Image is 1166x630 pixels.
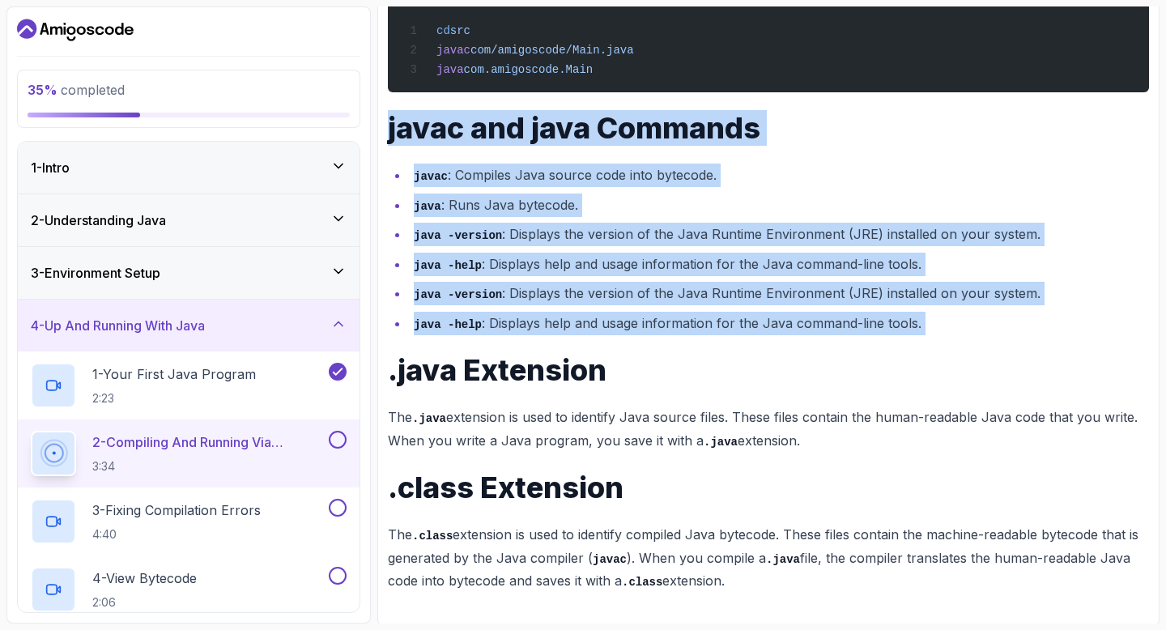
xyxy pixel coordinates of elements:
[436,63,464,76] span: java
[28,82,57,98] span: 35 %
[18,142,360,194] button: 1-Intro
[409,253,1149,276] li: : Displays help and usage information for the Java command-line tools.
[414,229,502,242] code: java -version
[414,318,482,331] code: java -help
[412,412,446,425] code: .java
[414,288,502,301] code: java -version
[464,63,594,76] span: com.amigoscode.Main
[409,312,1149,335] li: : Displays help and usage information for the Java command-line tools.
[412,530,453,543] code: .class
[31,431,347,476] button: 2-Compiling And Running Via Terminal3:34
[409,282,1149,305] li: : Displays the version of the Java Runtime Environment (JRE) installed on your system.
[409,223,1149,246] li: : Displays the version of the Java Runtime Environment (JRE) installed on your system.
[18,247,360,299] button: 3-Environment Setup
[388,523,1149,593] p: The extension is used to identify compiled Java bytecode. These files contain the machine-readabl...
[31,567,347,612] button: 4-View Bytecode2:06
[450,24,470,37] span: src
[388,354,1149,386] h1: .java Extension
[92,568,197,588] p: 4 - View Bytecode
[593,553,627,566] code: javac
[414,259,482,272] code: java -help
[436,44,470,57] span: javac
[92,390,256,407] p: 2:23
[31,211,166,230] h3: 2 - Understanding Java
[17,17,134,43] a: Dashboard
[388,406,1149,452] p: The extension is used to identify Java source files. These files contain the human-readable Java ...
[766,553,800,566] code: .java
[92,432,326,452] p: 2 - Compiling And Running Via Terminal
[18,300,360,351] button: 4-Up And Running With Java
[92,458,326,475] p: 3:34
[31,158,70,177] h3: 1 - Intro
[409,164,1149,187] li: : Compiles Java source code into bytecode.
[92,594,197,611] p: 2:06
[388,112,1149,144] h1: javac and java Commands
[92,364,256,384] p: 1 - Your First Java Program
[704,436,738,449] code: .java
[388,471,1149,504] h1: .class Extension
[436,24,450,37] span: cd
[31,499,347,544] button: 3-Fixing Compilation Errors4:40
[31,263,160,283] h3: 3 - Environment Setup
[414,200,441,213] code: java
[31,316,205,335] h3: 4 - Up And Running With Java
[622,576,662,589] code: .class
[409,194,1149,217] li: : Runs Java bytecode.
[414,170,448,183] code: javac
[28,82,125,98] span: completed
[92,500,261,520] p: 3 - Fixing Compilation Errors
[18,194,360,246] button: 2-Understanding Java
[470,44,634,57] span: com/amigoscode/Main.java
[92,526,261,543] p: 4:40
[31,363,347,408] button: 1-Your First Java Program2:23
